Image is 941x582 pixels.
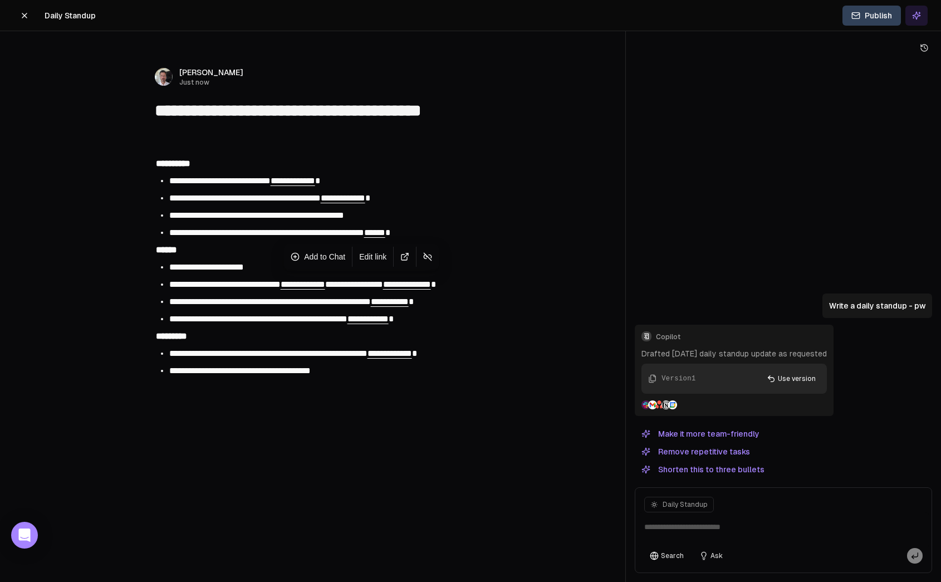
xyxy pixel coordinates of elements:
img: _image [155,68,173,86]
div: Open Intercom Messenger [11,522,38,549]
p: Drafted [DATE] daily standup update as requested [641,348,827,359]
span: Daily Standup [663,500,708,509]
a: Open link in a new tab [396,249,414,265]
span: [PERSON_NAME] [179,67,243,78]
img: Notion [661,400,670,409]
div: Version 1 [661,374,695,384]
button: Add to Chat [286,249,350,265]
button: Remove repetitive tasks [635,445,757,458]
span: Daily Standup [45,10,96,21]
p: Write a daily standup - pw [829,300,925,311]
button: Use version [760,370,822,387]
img: Asana [655,400,664,409]
img: Gmail [648,400,657,409]
button: Make it more team-friendly [635,427,766,441]
button: Publish [842,6,901,26]
button: Edit link [355,249,391,265]
img: Slack [641,400,650,409]
button: Shorten this to three bullets [635,463,771,476]
button: Ask [694,548,728,564]
span: Add to Chat [304,251,345,262]
span: Copilot [656,332,827,341]
img: Google Calendar [668,400,677,409]
span: Just now [179,78,243,87]
button: Search [644,548,689,564]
